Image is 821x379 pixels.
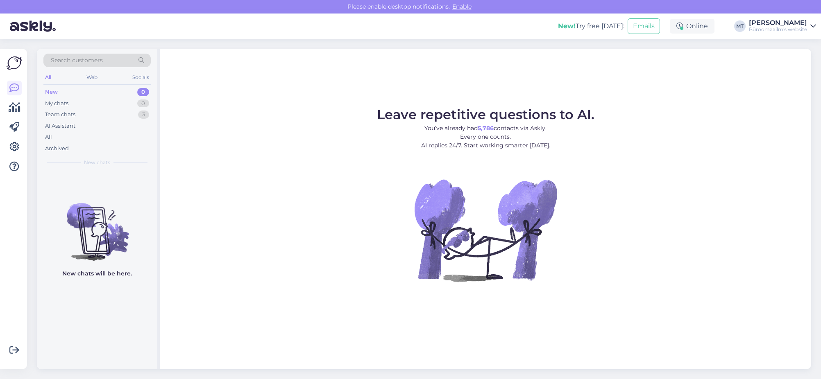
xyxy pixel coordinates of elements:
[7,55,22,71] img: Askly Logo
[558,21,624,31] div: Try free [DATE]:
[377,124,594,150] p: You’ve already had contacts via Askly. Every one counts. AI replies 24/7. Start working smarter [...
[131,72,151,83] div: Socials
[749,26,807,33] div: Büroomaailm's website
[628,18,660,34] button: Emails
[37,188,157,262] img: No chats
[51,56,103,65] span: Search customers
[478,124,494,132] b: 5,786
[749,20,807,26] div: [PERSON_NAME]
[137,88,149,96] div: 0
[45,133,52,141] div: All
[45,111,75,119] div: Team chats
[84,159,110,166] span: New chats
[45,144,69,153] div: Archived
[45,122,75,130] div: AI Assistant
[450,3,474,10] span: Enable
[85,72,99,83] div: Web
[45,88,58,96] div: New
[749,20,816,33] a: [PERSON_NAME]Büroomaailm's website
[412,156,559,304] img: No Chat active
[45,99,68,108] div: My chats
[62,269,132,278] p: New chats will be here.
[137,99,149,108] div: 0
[377,106,594,122] span: Leave repetitive questions to AI.
[734,20,746,32] div: MT
[138,111,149,119] div: 3
[558,22,576,30] b: New!
[670,19,714,34] div: Online
[43,72,53,83] div: All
